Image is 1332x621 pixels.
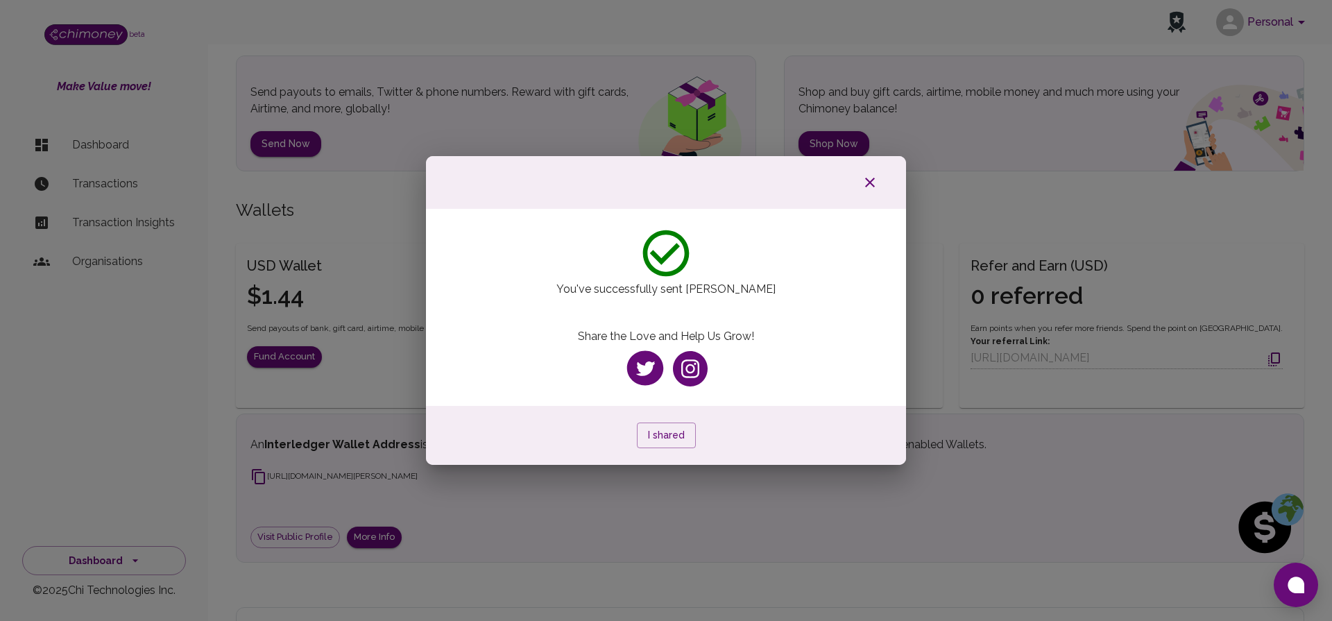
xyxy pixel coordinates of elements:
p: You've successfully sent [PERSON_NAME] [426,281,905,298]
div: Share the Love and Help Us Grow! [443,312,889,392]
button: Open chat window [1274,563,1318,607]
img: instagram [673,351,708,386]
img: twitter [624,348,666,389]
button: I shared [637,423,696,448]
